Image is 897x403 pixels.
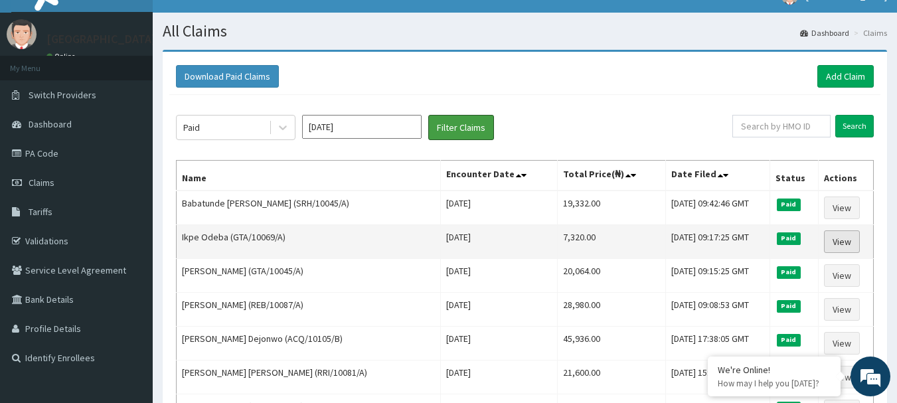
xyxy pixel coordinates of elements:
[818,161,873,191] th: Actions
[718,364,831,376] div: We're Online!
[302,115,422,139] input: Select Month and Year
[557,259,665,293] td: 20,064.00
[440,293,557,327] td: [DATE]
[557,361,665,394] td: 21,600.00
[557,327,665,361] td: 45,936.00
[218,7,250,39] div: Minimize live chat window
[777,300,801,312] span: Paid
[440,361,557,394] td: [DATE]
[824,264,860,287] a: View
[183,121,200,134] div: Paid
[770,161,818,191] th: Status
[557,191,665,225] td: 19,332.00
[777,334,801,346] span: Paid
[440,161,557,191] th: Encounter Date
[824,197,860,219] a: View
[665,293,770,327] td: [DATE] 09:08:53 GMT
[177,191,441,225] td: Babatunde [PERSON_NAME] (SRH/10045/A)
[428,115,494,140] button: Filter Claims
[29,177,54,189] span: Claims
[46,33,156,45] p: [GEOGRAPHIC_DATA]
[824,366,860,388] a: View
[46,52,78,61] a: Online
[25,66,54,100] img: d_794563401_company_1708531726252_794563401
[557,293,665,327] td: 28,980.00
[29,206,52,218] span: Tariffs
[177,161,441,191] th: Name
[777,199,801,210] span: Paid
[177,361,441,394] td: [PERSON_NAME] [PERSON_NAME] (RRI/10081/A)
[440,259,557,293] td: [DATE]
[77,118,183,252] span: We're online!
[440,327,557,361] td: [DATE]
[29,89,96,101] span: Switch Providers
[824,230,860,253] a: View
[800,27,849,39] a: Dashboard
[777,266,801,278] span: Paid
[665,225,770,259] td: [DATE] 09:17:25 GMT
[824,298,860,321] a: View
[440,191,557,225] td: [DATE]
[163,23,887,40] h1: All Claims
[835,115,874,137] input: Search
[718,378,831,389] p: How may I help you today?
[557,161,665,191] th: Total Price(₦)
[665,259,770,293] td: [DATE] 09:15:25 GMT
[665,191,770,225] td: [DATE] 09:42:46 GMT
[177,225,441,259] td: Ikpe Odeba (GTA/10069/A)
[665,161,770,191] th: Date Filed
[665,327,770,361] td: [DATE] 17:38:05 GMT
[29,118,72,130] span: Dashboard
[851,27,887,39] li: Claims
[557,225,665,259] td: 7,320.00
[817,65,874,88] a: Add Claim
[177,327,441,361] td: [PERSON_NAME] Dejonwo (ACQ/10105/B)
[177,293,441,327] td: [PERSON_NAME] (REB/10087/A)
[824,332,860,355] a: View
[177,259,441,293] td: [PERSON_NAME] (GTA/10045/A)
[777,232,801,244] span: Paid
[665,361,770,394] td: [DATE] 15:30:19 GMT
[7,19,37,49] img: User Image
[69,74,223,92] div: Chat with us now
[7,265,253,311] textarea: Type your message and hit 'Enter'
[732,115,831,137] input: Search by HMO ID
[176,65,279,88] button: Download Paid Claims
[440,225,557,259] td: [DATE]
